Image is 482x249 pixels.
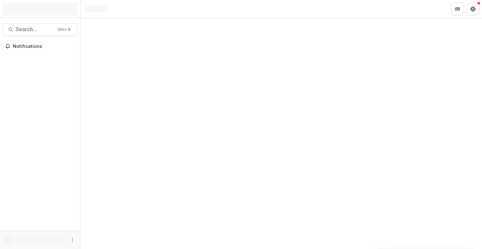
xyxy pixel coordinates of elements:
button: Partners [451,3,464,15]
div: Ctrl + K [56,26,72,33]
span: Search... [16,26,54,32]
button: Get Help [467,3,479,15]
button: More [69,236,76,244]
nav: breadcrumb [83,4,110,13]
span: Notifications [13,44,75,49]
button: Notifications [3,41,78,51]
button: Search... [3,23,78,36]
